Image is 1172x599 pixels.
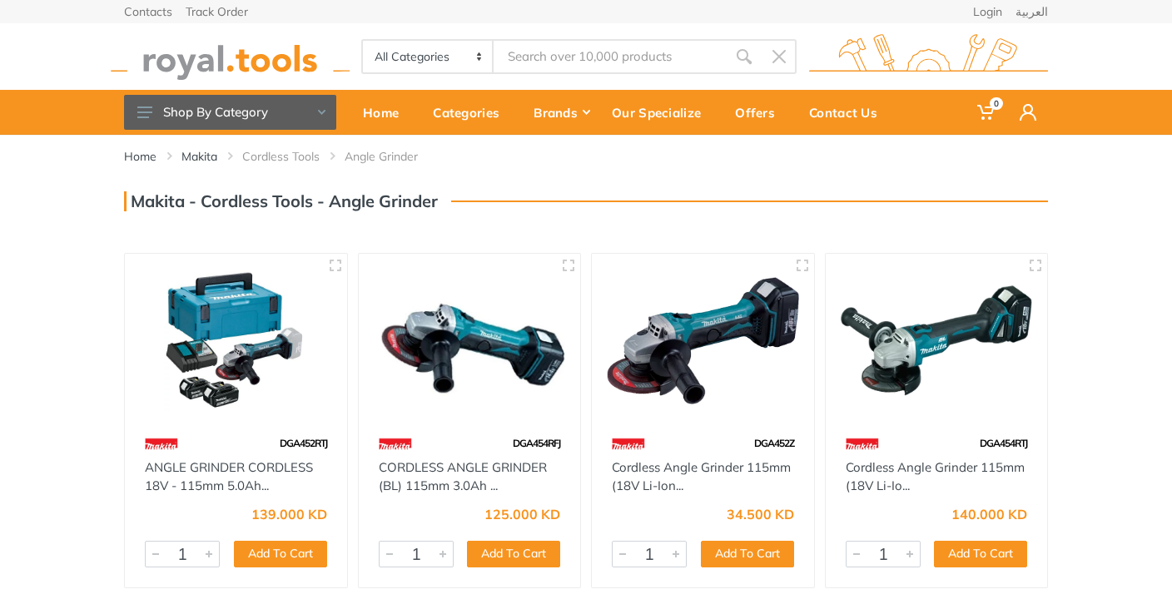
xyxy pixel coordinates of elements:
a: Login [973,6,1002,17]
a: Contact Us [797,90,900,135]
button: Add To Cart [467,541,560,567]
a: Home [351,90,421,135]
div: 140.000 KD [951,507,1027,521]
a: Our Specialize [600,90,723,135]
img: royal.tools Logo [809,34,1048,80]
li: Angle Grinder [345,148,443,165]
img: 42.webp [145,429,178,458]
img: Royal Tools - CORDLESS ANGLE GRINDER (BL) 115mm 3.0Ah -18V Li-ion [374,269,566,413]
div: Our Specialize [600,95,723,130]
img: Royal Tools - Cordless Angle Grinder 115mm (18V Li-Ion) [607,269,799,413]
div: Home [351,95,421,130]
div: 125.000 KD [484,507,560,521]
a: العربية [1016,6,1048,17]
a: ANGLE GRINDER CORDLESS 18V - 115mm 5.0Ah... [145,459,313,494]
a: Cordless Tools [242,148,320,165]
img: 42.webp [612,429,645,458]
h3: Makita - Cordless Tools - Angle Grinder [124,191,438,211]
a: Track Order [186,6,248,17]
span: DGA452Z [754,437,794,449]
a: Offers [723,90,797,135]
span: 0 [990,97,1003,110]
div: Brands [522,95,600,130]
a: 0 [966,90,1008,135]
a: Categories [421,90,522,135]
a: Cordless Angle Grinder 115mm (18V Li-Io... [846,459,1025,494]
a: CORDLESS ANGLE GRINDER (BL) 115mm 3.0Ah ... [379,459,547,494]
button: Shop By Category [124,95,336,130]
button: Add To Cart [701,541,794,567]
div: 34.500 KD [727,507,794,521]
img: 42.webp [846,429,879,458]
img: Royal Tools - ANGLE GRINDER CORDLESS 18V - 115mm 5.0Ah [140,269,332,413]
a: Makita [181,148,217,165]
span: DGA454RFJ [513,437,560,449]
nav: breadcrumb [124,148,1048,165]
span: DGA452RTJ [280,437,327,449]
img: Royal Tools - Cordless Angle Grinder 115mm (18V Li-Ion) [841,269,1033,413]
a: Contacts [124,6,172,17]
a: Home [124,148,156,165]
button: Add To Cart [234,541,327,567]
span: DGA454RTJ [980,437,1027,449]
a: Cordless Angle Grinder 115mm (18V Li-Ion... [612,459,791,494]
div: Categories [421,95,522,130]
button: Add To Cart [934,541,1027,567]
img: royal.tools Logo [111,34,350,80]
div: Offers [723,95,797,130]
div: Contact Us [797,95,900,130]
input: Site search [494,39,727,74]
select: Category [363,41,494,72]
img: 42.webp [379,429,412,458]
div: 139.000 KD [251,507,327,521]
